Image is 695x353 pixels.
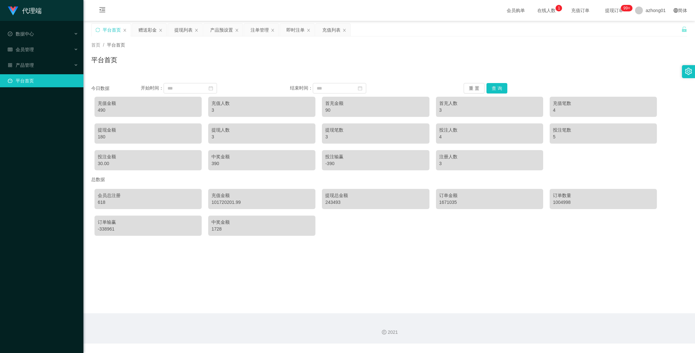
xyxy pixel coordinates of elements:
div: 订单金额 [439,192,540,199]
div: 会员总注册 [98,192,198,199]
div: 4 [439,134,540,140]
div: 提现人数 [211,127,312,134]
div: 4 [553,107,654,114]
div: 243493 [325,199,426,206]
i: 图标: setting [685,68,692,75]
sup: 1 [556,5,562,11]
div: 390 [211,160,312,167]
span: 开始时间： [141,85,164,91]
div: 1004998 [553,199,654,206]
div: 产品预设置 [210,24,233,36]
div: 3 [439,107,540,114]
i: 图标: appstore-o [8,63,12,67]
i: 图标: close [235,28,239,32]
h1: 平台首页 [91,55,117,65]
span: 充值订单 [568,8,593,13]
div: -390 [325,160,426,167]
div: 提现列表 [174,24,193,36]
i: 图标: global [673,8,678,13]
a: 图标: dashboard平台首页 [8,74,78,87]
div: 订单数量 [553,192,654,199]
i: 图标: close [342,28,346,32]
div: 3 [211,107,312,114]
span: 在线人数 [534,8,559,13]
div: 即时注单 [286,24,305,36]
i: 图标: calendar [358,86,362,91]
div: 首充金额 [325,100,426,107]
div: 490 [98,107,198,114]
div: 平台首页 [103,24,121,36]
i: 图标: calendar [209,86,213,91]
div: 充值金额 [98,100,198,107]
i: 图标: close [195,28,198,32]
div: 3 [211,134,312,140]
div: 1728 [211,226,312,233]
div: 1671035 [439,199,540,206]
i: 图标: unlock [681,26,687,32]
span: 提现订单 [602,8,627,13]
span: 平台首页 [107,42,125,48]
div: 充值金额 [211,192,312,199]
div: 中奖金额 [211,219,312,226]
div: 总数据 [91,174,687,186]
div: -338961 [98,226,198,233]
div: 投注人数 [439,127,540,134]
div: 提现笔数 [325,127,426,134]
i: 图标: close [307,28,311,32]
i: 图标: menu-fold [91,0,113,21]
i: 图标: sync [95,28,100,32]
span: 结束时间： [290,85,313,91]
div: 2021 [89,329,690,336]
div: 今日数据 [91,85,141,92]
i: 图标: check-circle-o [8,32,12,36]
a: 代理端 [8,8,42,13]
div: 180 [98,134,198,140]
button: 重 置 [464,83,485,93]
div: 充值笔数 [553,100,654,107]
div: 提现总金额 [325,192,426,199]
button: 查 询 [486,83,507,93]
div: 3 [325,134,426,140]
sup: 1197 [621,5,632,11]
span: 数据中心 [8,31,34,36]
h1: 代理端 [22,0,42,21]
span: 会员管理 [8,47,34,52]
i: 图标: close [123,28,127,32]
div: 充值列表 [322,24,340,36]
div: 提现金额 [98,127,198,134]
div: 5 [553,134,654,140]
img: logo.9652507e.png [8,7,18,16]
div: 注册人数 [439,153,540,160]
span: / [103,42,104,48]
i: 图标: table [8,47,12,52]
div: 3 [439,160,540,167]
div: 首充人数 [439,100,540,107]
div: 101720201.99 [211,199,312,206]
span: 产品管理 [8,63,34,68]
div: 订单输赢 [98,219,198,226]
div: 618 [98,199,198,206]
p: 1 [558,5,560,11]
div: 注单管理 [251,24,269,36]
div: 投注金额 [98,153,198,160]
div: 30.00 [98,160,198,167]
i: 图标: close [271,28,275,32]
div: 中奖金额 [211,153,312,160]
i: 图标: close [159,28,163,32]
div: 赠送彩金 [138,24,157,36]
div: 充值人数 [211,100,312,107]
div: 90 [325,107,426,114]
div: 投注输赢 [325,153,426,160]
span: 首页 [91,42,100,48]
div: 投注笔数 [553,127,654,134]
i: 图标: copyright [382,330,386,334]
